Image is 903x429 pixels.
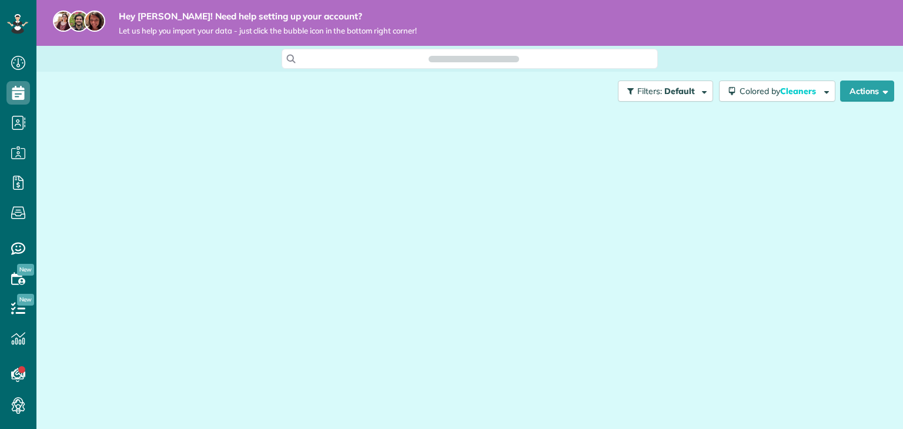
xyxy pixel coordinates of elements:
img: maria-72a9807cf96188c08ef61303f053569d2e2a8a1cde33d635c8a3ac13582a053d.jpg [53,11,74,32]
button: Colored byCleaners [719,81,835,102]
span: Default [664,86,695,96]
span: Search ZenMaid… [440,53,507,65]
span: New [17,294,34,306]
span: Filters: [637,86,662,96]
span: Colored by [740,86,820,96]
span: New [17,264,34,276]
a: Filters: Default [612,81,713,102]
img: jorge-587dff0eeaa6aab1f244e6dc62b8924c3b6ad411094392a53c71c6c4a576187d.jpg [68,11,89,32]
button: Filters: Default [618,81,713,102]
span: Cleaners [780,86,818,96]
strong: Hey [PERSON_NAME]! Need help setting up your account? [119,11,417,22]
span: Let us help you import your data - just click the bubble icon in the bottom right corner! [119,26,417,36]
img: michelle-19f622bdf1676172e81f8f8fba1fb50e276960ebfe0243fe18214015130c80e4.jpg [84,11,105,32]
button: Actions [840,81,894,102]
